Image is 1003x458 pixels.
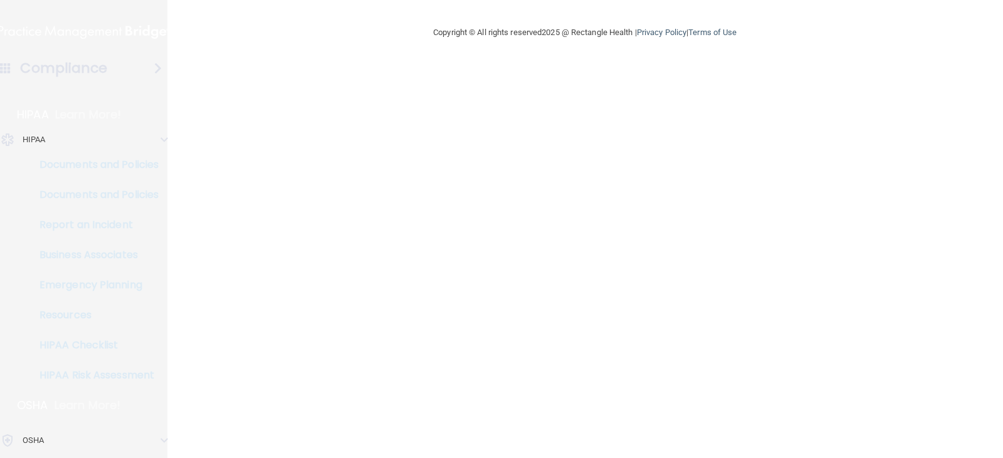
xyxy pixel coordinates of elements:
[23,433,44,448] p: OSHA
[55,107,122,122] p: Learn More!
[23,132,46,147] p: HIPAA
[55,398,121,413] p: Learn More!
[8,159,179,171] p: Documents and Policies
[8,339,179,351] p: HIPAA Checklist
[688,28,737,37] a: Terms of Use
[8,369,179,382] p: HIPAA Risk Assessment
[8,279,179,291] p: Emergency Planning
[17,398,48,413] p: OSHA
[20,60,107,77] h4: Compliance
[17,107,49,122] p: HIPAA
[8,219,179,231] p: Report an Incident
[8,309,179,321] p: Resources
[637,28,686,37] a: Privacy Policy
[8,249,179,261] p: Business Associates
[356,13,814,53] div: Copyright © All rights reserved 2025 @ Rectangle Health | |
[8,189,179,201] p: Documents and Policies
